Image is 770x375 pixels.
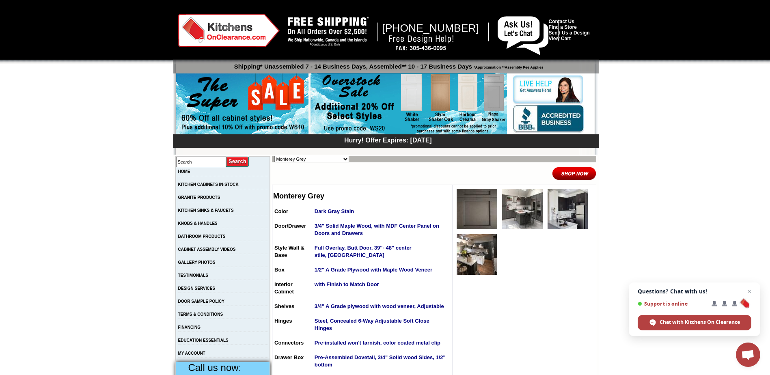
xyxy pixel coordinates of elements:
a: KITCHEN CABINETS IN-STOCK [178,182,239,187]
span: Shelves [274,303,294,309]
span: *Approximation **Assembly Fee Applies [472,63,544,69]
strong: Pre-installed won't tarnish, color coated metal clip [315,340,440,346]
span: [PHONE_NUMBER] [382,22,479,34]
strong: 1/2" A Grade Plywood with Maple Wood Veneer [315,267,432,273]
div: Hurry! Offer Expires: [DATE] [177,136,599,144]
a: DOOR SAMPLE POLICY [178,299,224,304]
p: Shipping* Unassembled 7 - 14 Business Days, Assembled** 10 - 17 Business Days [177,59,599,70]
span: Interior Cabinet [274,281,294,295]
span: Door/Drawer [274,223,306,229]
a: Send Us a Design [549,30,590,36]
a: TESTIMONIALS [178,273,208,278]
span: Call us now: [188,362,242,373]
strong: 3/4" A Grade plywood with wood veneer, Adjustable [315,303,444,309]
strong: Full Overlay, Butt Door, 39"- 48" center stile, [GEOGRAPHIC_DATA] [315,245,412,258]
strong: Steel, Concealed 6-Way Adjustable Soft Close Hinges [315,318,429,331]
a: CABINET ASSEMBLY VIDEOS [178,247,236,252]
img: Kitchens on Clearance Logo [178,14,280,47]
span: Connectors [274,340,304,346]
a: EDUCATION ESSENTIALS [178,338,229,343]
span: Color [274,208,288,214]
span: Style Wall & Base [274,245,304,258]
span: Dark Gray Stain [315,208,354,214]
strong: Pre-Assembled Dovetail, 3/4" Solid wood Sides, 1/2" bottom [315,354,446,368]
h2: Monterey Grey [273,192,452,200]
div: Open chat [736,343,760,367]
span: Drawer Box [274,354,304,360]
a: GALLERY PHOTOS [178,260,216,265]
a: KNOBS & HANDLES [178,221,218,226]
span: Hinges [274,318,292,324]
a: HOME [178,169,190,174]
span: Questions? Chat with us! [638,288,751,295]
span: Close chat [744,287,754,296]
strong: 3/4" Solid Maple Wood, with MDF Center Panel on Doors and Drawers [315,223,439,236]
a: BATHROOM PRODUCTS [178,234,226,239]
a: KITCHEN SINKS & FAUCETS [178,208,234,213]
a: MY ACCOUNT [178,351,205,356]
a: DESIGN SERVICES [178,286,216,291]
div: Chat with Kitchens On Clearance [638,315,751,330]
span: Support is online [638,301,706,307]
a: GRANITE PRODUCTS [178,195,220,200]
a: TERMS & CONDITIONS [178,312,223,317]
input: Submit [226,156,249,167]
span: Box [274,267,285,273]
a: FINANCING [178,325,201,330]
span: Chat with Kitchens On Clearance [660,319,740,326]
a: Find a Store [549,24,577,30]
strong: with Finish to Match Door [315,281,379,287]
a: View Cart [549,36,571,41]
a: Contact Us [549,19,574,24]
